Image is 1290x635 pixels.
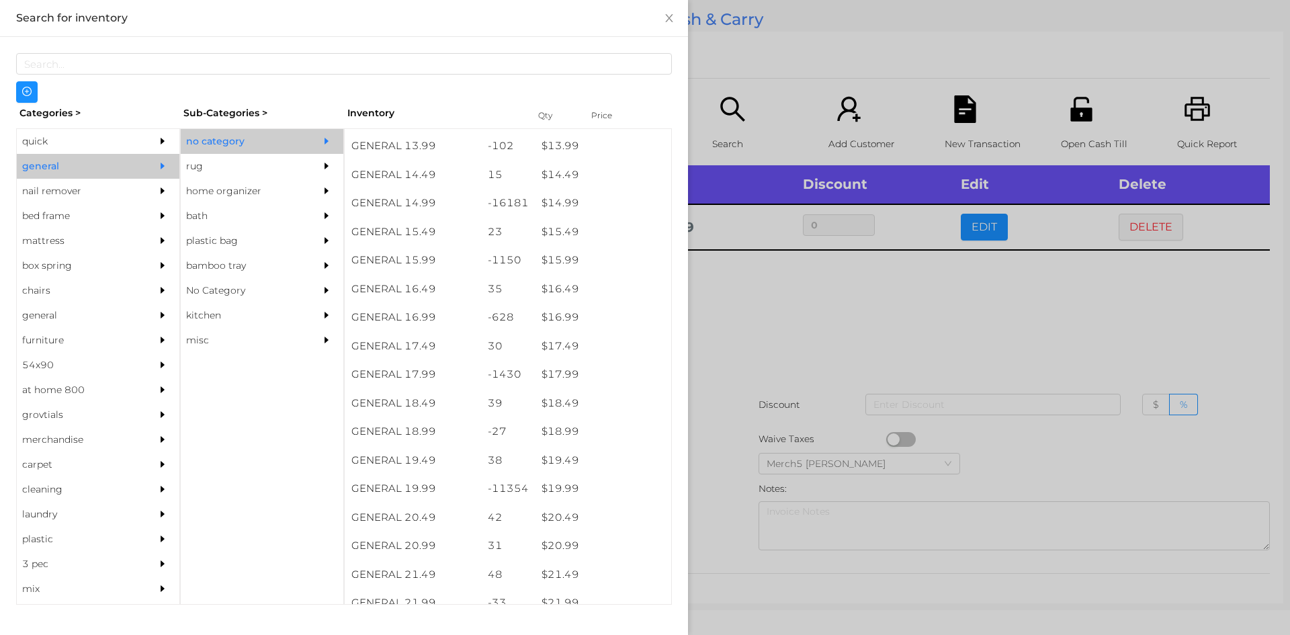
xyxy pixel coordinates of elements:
i: icon: caret-right [158,261,167,270]
i: icon: caret-right [158,360,167,370]
div: $ 18.49 [535,389,671,418]
div: $ 18.99 [535,417,671,446]
div: $ 20.49 [535,503,671,532]
div: $ 15.49 [535,218,671,247]
div: appliances [17,601,139,626]
i: icon: caret-right [158,584,167,593]
div: general [17,154,139,179]
div: GENERAL 18.99 [345,417,481,446]
div: 15 [481,161,535,189]
div: 39 [481,389,535,418]
div: no category [181,129,303,154]
div: box spring [17,253,139,278]
i: icon: caret-right [158,186,167,196]
div: $ 16.99 [535,303,671,332]
div: GENERAL 16.99 [345,303,481,332]
div: misc [181,328,303,353]
i: icon: caret-right [158,509,167,519]
div: GENERAL 15.49 [345,218,481,247]
i: icon: caret-right [158,236,167,245]
div: bed frame [17,204,139,228]
div: 23 [481,218,535,247]
i: icon: caret-right [322,136,331,146]
div: $ 15.99 [535,246,671,275]
i: icon: caret-right [158,310,167,320]
div: nail remover [17,179,139,204]
div: 31 [481,532,535,560]
div: -628 [481,303,535,332]
i: icon: caret-right [158,410,167,419]
i: icon: caret-right [158,286,167,295]
div: $ 19.99 [535,474,671,503]
i: icon: caret-right [158,335,167,345]
div: -27 [481,417,535,446]
div: GENERAL 13.99 [345,132,481,161]
i: icon: caret-right [322,261,331,270]
div: rug [181,154,303,179]
div: Categories > [16,103,180,124]
div: -16181 [481,189,535,218]
i: icon: caret-right [158,534,167,544]
div: -11354 [481,474,535,503]
div: carpet [17,452,139,477]
i: icon: caret-right [322,310,331,320]
i: icon: caret-right [158,161,167,171]
div: $ 21.99 [535,589,671,618]
i: icon: caret-right [322,286,331,295]
div: grovtials [17,403,139,427]
i: icon: caret-right [158,211,167,220]
div: GENERAL 19.49 [345,446,481,475]
div: plastic bag [181,228,303,253]
div: $ 17.49 [535,332,671,361]
div: 48 [481,560,535,589]
div: -102 [481,132,535,161]
div: quick [17,129,139,154]
div: GENERAL 17.49 [345,332,481,361]
div: GENERAL 14.49 [345,161,481,189]
i: icon: caret-right [322,186,331,196]
div: chairs [17,278,139,303]
div: plastic [17,527,139,552]
input: Search... [16,53,672,75]
div: -1430 [481,360,535,389]
i: icon: caret-right [158,460,167,469]
div: Sub-Categories > [180,103,344,124]
div: 3 pec [17,552,139,577]
div: $ 19.49 [535,446,671,475]
div: kitchen [181,303,303,328]
div: $ 17.99 [535,360,671,389]
div: -1150 [481,246,535,275]
div: GENERAL 16.49 [345,275,481,304]
div: $ 13.99 [535,132,671,161]
div: $ 20.99 [535,532,671,560]
div: cleaning [17,477,139,502]
i: icon: caret-right [158,484,167,494]
i: icon: caret-right [158,385,167,394]
div: Qty [535,106,575,125]
div: furniture [17,328,139,353]
div: GENERAL 17.99 [345,360,481,389]
i: icon: close [664,13,675,24]
div: GENERAL 20.99 [345,532,481,560]
div: 54x90 [17,353,139,378]
div: 38 [481,446,535,475]
div: No Category [181,278,303,303]
div: $ 14.49 [535,161,671,189]
div: general [17,303,139,328]
div: mattress [17,228,139,253]
i: icon: caret-right [158,435,167,444]
div: merchandise [17,427,139,452]
div: 30 [481,332,535,361]
div: GENERAL 15.99 [345,246,481,275]
div: mix [17,577,139,601]
i: icon: caret-right [322,236,331,245]
div: $ 14.99 [535,189,671,218]
div: 35 [481,275,535,304]
i: icon: caret-right [158,136,167,146]
div: GENERAL 21.99 [345,589,481,618]
i: icon: caret-right [158,559,167,568]
div: GENERAL 18.49 [345,389,481,418]
div: at home 800 [17,378,139,403]
div: Search for inventory [16,11,672,26]
div: -33 [481,589,535,618]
